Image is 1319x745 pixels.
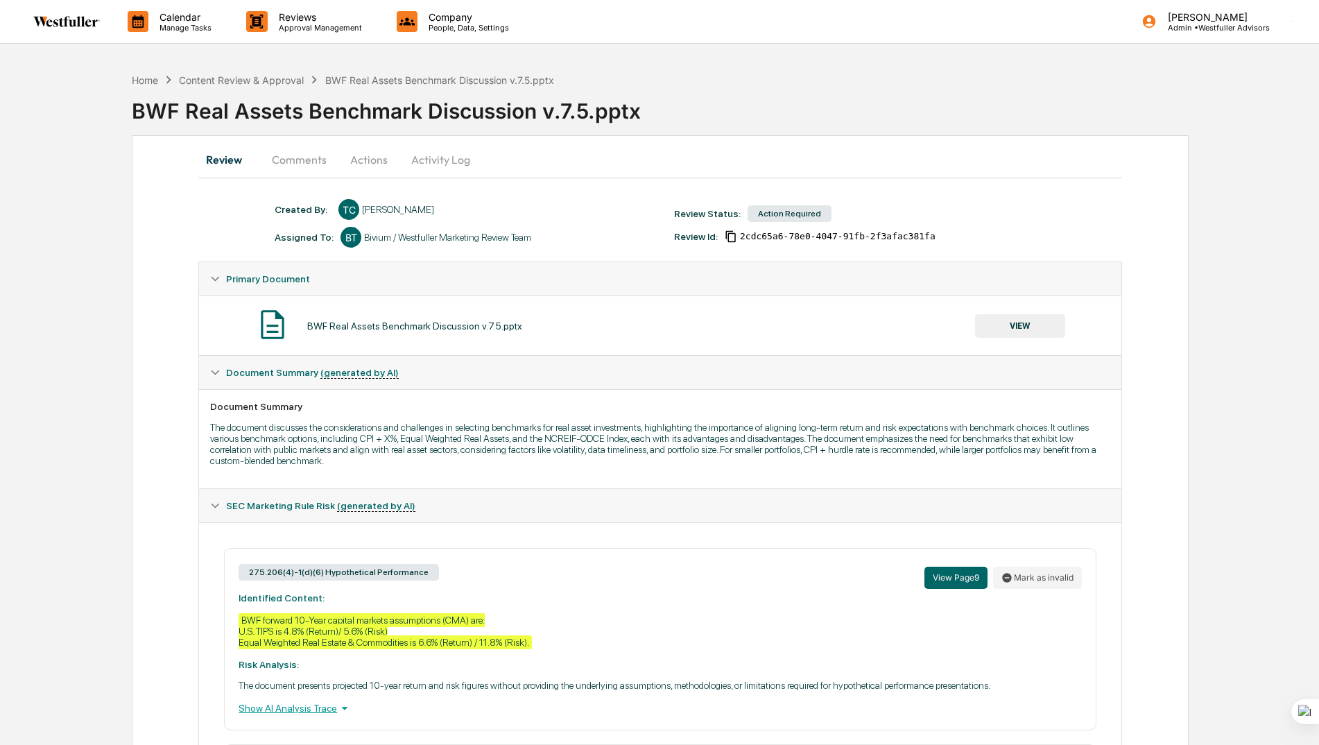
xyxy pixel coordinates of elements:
p: [PERSON_NAME] [1157,11,1270,23]
span: Copy Id [725,230,737,243]
div: Show AI Analysis Trace [239,701,1081,716]
u: (generated by AI) [320,367,399,379]
p: Calendar [148,11,218,23]
div: BWF Real Assets Benchmark Discussion v.7.5.pptx [307,320,522,332]
strong: Risk Analysis: [239,659,299,670]
div: Document Summary [210,401,1110,412]
span: SEC Marketing Rule Risk [226,500,415,511]
p: Approval Management [268,23,369,33]
div: secondary tabs example [198,143,1121,176]
div: Document Summary (generated by AI) [199,356,1121,389]
div: Content Review & Approval [179,74,304,86]
div: Action Required [748,205,831,222]
img: Document Icon [255,307,290,342]
div: Created By: ‎ ‎ [275,204,331,215]
button: Mark as invalid [993,567,1082,589]
div: 275.206(4)-1(d)(6) Hypothetical Performance [239,564,439,581]
div: Review Id: [674,231,718,242]
p: Reviews [268,11,369,23]
button: Activity Log [400,143,481,176]
button: VIEW [975,314,1065,338]
div: Primary Document [199,262,1121,296]
div: BWF Real Assets Benchmark Discussion v.7.5.pptx [132,87,1319,123]
div: Bivium / Westfuller Marketing Review Team [364,232,531,243]
div: BT [340,227,361,248]
p: Admin • Westfuller Advisors [1157,23,1270,33]
div: BWF Real Assets Benchmark Discussion v.7.5.pptx [325,74,554,86]
p: Manage Tasks [148,23,218,33]
p: People, Data, Settings [417,23,516,33]
span: 2cdc65a6-78e0-4047-91fb-2f3afac381fa [740,231,936,242]
button: Review [198,143,261,176]
button: Actions [338,143,400,176]
div: Document Summary (generated by AI) [199,389,1121,488]
p: The document discusses the considerations and challenges in selecting benchmarks for real asset i... [210,422,1110,466]
div: SEC Marketing Rule Risk (generated by AI) [199,489,1121,522]
div: [PERSON_NAME] [362,204,434,215]
div: BWF forward 10-Year capital markets assumptions (CMA) are: U.S. TIPS is 4.8% (Return)/ 5.6% (Risk... [239,613,532,649]
span: Primary Document [226,273,310,284]
div: TC [338,199,359,220]
span: Document Summary [226,367,399,378]
div: Assigned To: [275,232,334,243]
div: Home [132,74,158,86]
div: Primary Document [199,296,1121,355]
p: The document presents projected 10-year return and risk figures without providing the underlying ... [239,680,1081,691]
div: Review Status: [674,208,741,219]
img: logo [33,16,100,27]
strong: Identified Content: [239,592,325,603]
button: Comments [261,143,338,176]
u: (generated by AI) [337,500,415,512]
p: Company [417,11,516,23]
button: View Page9 [924,567,988,589]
